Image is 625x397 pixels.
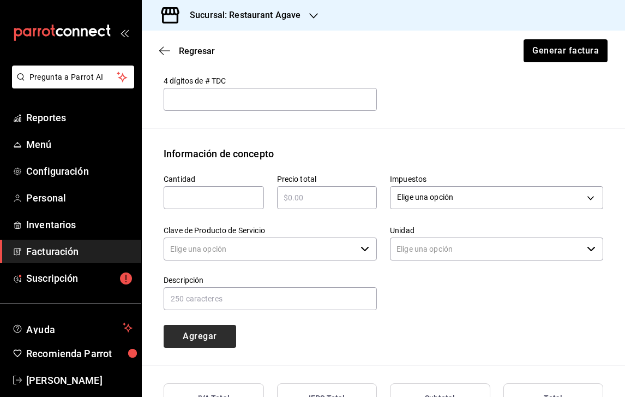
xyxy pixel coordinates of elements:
span: Reportes [26,110,133,125]
button: Regresar [159,46,215,56]
span: Regresar [179,46,215,56]
a: Pregunta a Parrot AI [8,79,134,91]
h3: Sucursal: Restaurant Agave [181,9,301,22]
span: Inventarios [26,217,133,232]
span: Configuración [26,164,133,179]
span: [PERSON_NAME] [26,373,133,388]
input: $0.00 [277,191,377,204]
label: Precio total [277,175,377,182]
span: Menú [26,137,133,152]
label: Unidad [390,226,603,234]
button: open_drawer_menu [120,28,129,37]
span: Pregunta a Parrot AI [29,72,117,83]
label: 4 dígitos de # TDC [164,76,377,84]
span: Ayuda [26,321,118,334]
span: Suscripción [26,271,133,286]
span: Facturación [26,244,133,259]
label: Descripción [164,276,377,283]
div: Elige una opción [390,186,603,209]
button: Generar factura [524,39,608,62]
input: 250 caracteres [164,287,377,310]
label: Cantidad [164,175,264,182]
label: Clave de Producto de Servicio [164,226,377,234]
label: Impuestos [390,175,603,182]
div: Información de concepto [164,146,274,161]
span: Recomienda Parrot [26,346,133,361]
button: Pregunta a Parrot AI [12,66,134,88]
span: Personal [26,191,133,205]
input: Elige una opción [164,238,356,260]
input: Elige una opción [390,238,582,260]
